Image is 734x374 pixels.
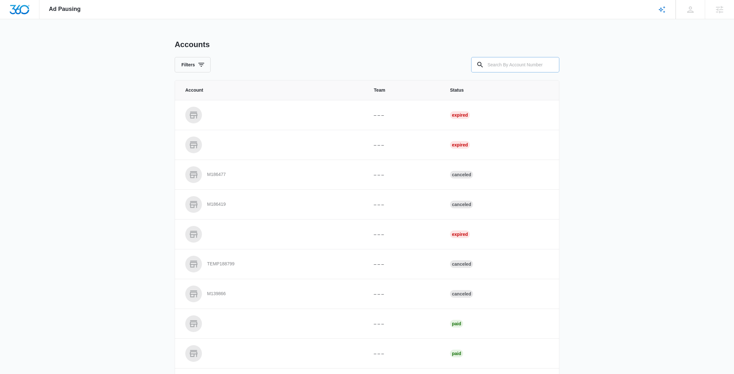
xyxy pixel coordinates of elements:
[450,230,470,238] div: Expired
[450,87,549,94] span: Status
[450,260,473,268] div: Canceled
[185,166,358,183] a: M186477
[207,261,235,267] p: TEMP188799
[207,171,226,178] p: M186477
[374,291,435,297] p: – – –
[374,201,435,208] p: – – –
[175,57,211,72] button: Filters
[374,231,435,238] p: – – –
[185,196,358,213] a: M186419
[374,261,435,268] p: – – –
[450,201,473,208] div: Canceled
[450,350,463,357] div: Paid
[185,256,358,272] a: TEMP188799
[374,320,435,327] p: – – –
[374,112,435,119] p: – – –
[374,171,435,178] p: – – –
[450,111,470,119] div: Expired
[450,320,463,328] div: Paid
[175,40,210,49] h1: Accounts
[207,201,226,208] p: M186419
[374,142,435,148] p: – – –
[185,87,358,94] span: Account
[185,286,358,302] a: M139866
[450,290,473,298] div: Canceled
[49,6,81,12] span: Ad Pausing
[374,87,435,94] span: Team
[374,350,435,357] p: – – –
[450,171,473,179] div: Canceled
[450,141,470,149] div: Expired
[207,291,226,297] p: M139866
[471,57,559,72] input: Search By Account Number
